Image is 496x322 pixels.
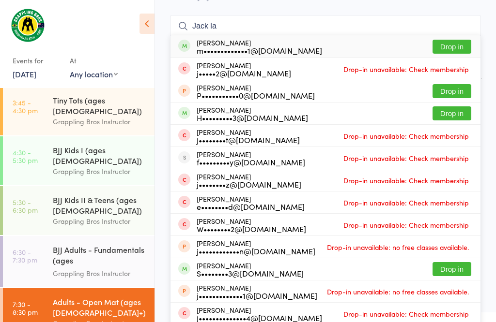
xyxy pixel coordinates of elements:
[341,151,471,165] span: Drop-in unavailable: Check membership
[3,136,155,185] a: 4:30 -5:30 pmBJJ Kids I (ages [DEMOGRAPHIC_DATA])Grappling Bros Instructor
[197,247,315,255] div: j••••••••••••n@[DOMAIN_NAME]
[197,284,317,299] div: [PERSON_NAME]
[197,114,308,121] div: H•••••••••3@[DOMAIN_NAME]
[433,106,471,120] button: Drop in
[433,40,471,54] button: Drop in
[13,300,38,316] time: 7:30 - 8:30 pm
[53,194,146,216] div: BJJ Kids II & Teens (ages [DEMOGRAPHIC_DATA])
[53,268,146,279] div: Grappling Bros Instructor
[13,69,36,79] a: [DATE]
[197,239,315,255] div: [PERSON_NAME]
[53,296,146,318] div: Adults - Open Mat (ages [DEMOGRAPHIC_DATA]+)
[3,186,155,235] a: 5:30 -6:30 pmBJJ Kids II & Teens (ages [DEMOGRAPHIC_DATA])Grappling Bros Instructor
[53,216,146,227] div: Grappling Bros Instructor
[53,145,146,166] div: BJJ Kids I (ages [DEMOGRAPHIC_DATA])
[3,87,155,135] a: 3:45 -4:30 pmTiny Tots (ages [DEMOGRAPHIC_DATA])Grappling Bros Instructor
[341,129,471,143] span: Drop-in unavailable: Check membership
[197,150,305,166] div: [PERSON_NAME]
[197,136,300,144] div: j••••••••t@[DOMAIN_NAME]
[53,116,146,127] div: Grappling Bros Instructor
[70,53,118,69] div: At
[433,84,471,98] button: Drop in
[341,307,471,321] span: Drop-in unavailable: Check membership
[197,292,317,299] div: j•••••••••••••1@[DOMAIN_NAME]
[197,173,301,188] div: [PERSON_NAME]
[197,269,304,277] div: S••••••••3@[DOMAIN_NAME]
[70,69,118,79] div: Any location
[197,106,308,121] div: [PERSON_NAME]
[3,236,155,287] a: 6:30 -7:30 pmBJJ Adults - Fundamentals (ages [DEMOGRAPHIC_DATA]+)Grappling Bros Instructor
[341,173,471,188] span: Drop-in unavailable: Check membership
[197,180,301,188] div: j••••••••z@[DOMAIN_NAME]
[197,314,322,322] div: j••••••••••••••4@[DOMAIN_NAME]
[197,61,291,77] div: [PERSON_NAME]
[433,262,471,276] button: Drop in
[13,248,37,263] time: 6:30 - 7:30 pm
[197,128,300,144] div: [PERSON_NAME]
[170,15,481,37] input: Search
[53,166,146,177] div: Grappling Bros Instructor
[197,217,306,233] div: [PERSON_NAME]
[197,203,305,210] div: e••••••••d@[DOMAIN_NAME]
[197,306,322,322] div: [PERSON_NAME]
[197,46,322,54] div: m•••••••••••••1@[DOMAIN_NAME]
[341,218,471,232] span: Drop-in unavailable: Check membership
[325,284,471,299] span: Drop-in unavailable: no free classes available.
[13,99,38,114] time: 3:45 - 4:30 pm
[53,95,146,116] div: Tiny Tots (ages [DEMOGRAPHIC_DATA])
[13,198,38,214] time: 5:30 - 6:30 pm
[197,69,291,77] div: j•••••2@[DOMAIN_NAME]
[13,148,38,164] time: 4:30 - 5:30 pm
[10,7,46,43] img: Grappling Bros Wollongong
[197,84,315,99] div: [PERSON_NAME]
[341,62,471,76] span: Drop-in unavailable: Check membership
[197,91,315,99] div: P•••••••••••0@[DOMAIN_NAME]
[197,39,322,54] div: [PERSON_NAME]
[13,53,60,69] div: Events for
[197,262,304,277] div: [PERSON_NAME]
[53,244,146,268] div: BJJ Adults - Fundamentals (ages [DEMOGRAPHIC_DATA]+)
[197,158,305,166] div: f•••••••••y@[DOMAIN_NAME]
[341,195,471,210] span: Drop-in unavailable: Check membership
[197,225,306,233] div: W••••••••2@[DOMAIN_NAME]
[197,195,305,210] div: [PERSON_NAME]
[325,240,471,254] span: Drop-in unavailable: no free classes available.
